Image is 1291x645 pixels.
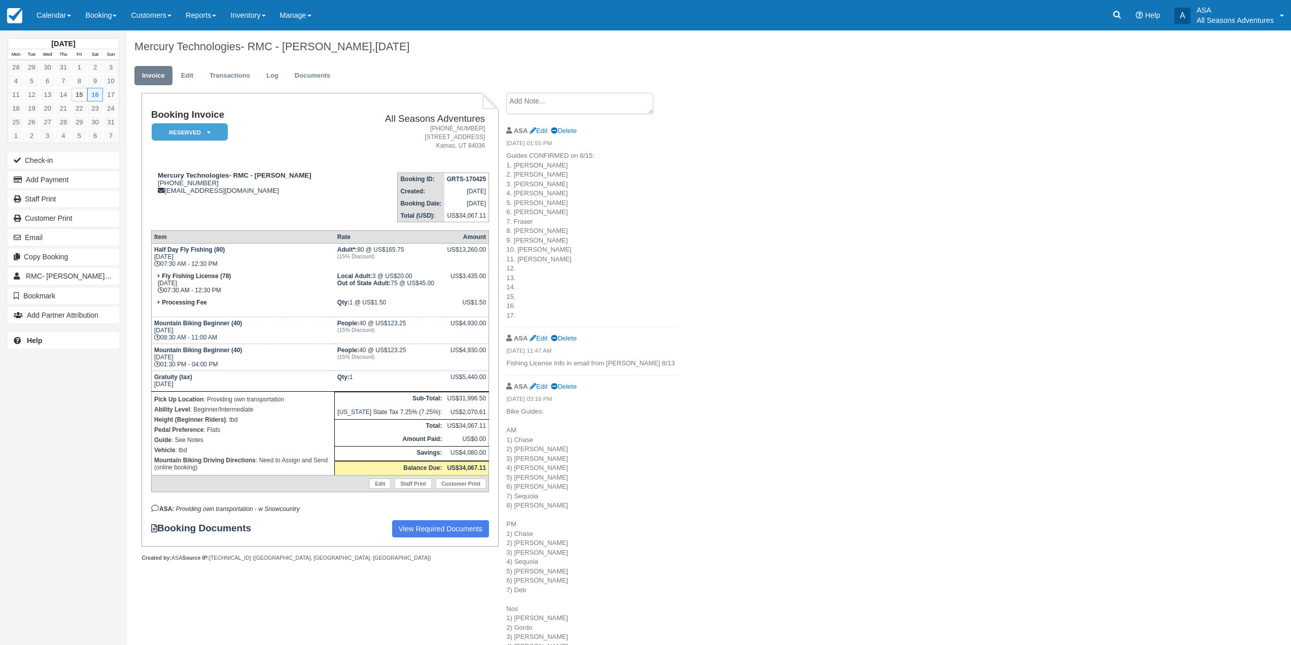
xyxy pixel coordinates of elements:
a: 21 [55,101,71,115]
strong: ASA [514,127,528,134]
strong: Fly Fishing License (78) [162,273,231,280]
td: US$31,996.50 [444,392,489,406]
a: Help [8,332,119,349]
strong: Guide [154,436,171,444]
th: Booking ID: [398,173,444,186]
p: : See Notes [154,435,332,445]
p: : Flats [154,425,332,435]
strong: US$34,067.11 [447,464,486,471]
strong: Created by: [142,555,171,561]
strong: Adult* [337,246,357,253]
td: [DATE] 07:30 AM - 12:30 PM [151,270,334,296]
div: US$13,260.00 [447,246,486,261]
a: 16 [87,88,103,101]
strong: Pedal Preference [154,426,203,433]
button: Add Payment [8,172,119,188]
a: Documents [287,66,338,86]
a: 5 [72,129,87,143]
td: US$34,067.11 [444,210,489,222]
a: 7 [55,74,71,88]
th: Savings: [335,447,445,461]
div: US$3,435.00 [447,273,486,288]
p: ASA [1197,5,1274,15]
td: [DATE] 01:30 PM - 04:00 PM [151,344,334,371]
a: Edit [369,479,391,489]
strong: Mercury Technologies- RMC - [PERSON_NAME] [158,172,311,179]
p: : Need to Assign and Send (online booking) [154,455,332,472]
p: : Providing own transportation [154,394,332,404]
h1: Booking Invoice [151,110,353,120]
span: RMC- [PERSON_NAME] [26,272,112,280]
h1: Mercury Technologies- RMC - [PERSON_NAME], [134,41,1088,53]
a: Delete [551,334,576,342]
a: 13 [40,88,55,101]
a: 23 [87,101,103,115]
strong: Qty [337,299,350,306]
th: Created: [398,185,444,197]
a: 30 [87,115,103,129]
p: : Beginner/Intermediate [154,404,332,415]
a: RMC- [PERSON_NAME] 54 [8,268,119,284]
strong: Source IP: [182,555,209,561]
td: [DATE] 07:30 AM - 12:30 PM [151,244,334,270]
th: Sub-Total: [335,392,445,406]
a: 30 [40,60,55,74]
th: Rate [335,231,445,244]
a: 20 [40,101,55,115]
a: Transactions [202,66,258,86]
strong: Mountain Biking Beginner (40) [154,320,242,327]
a: Delete [551,383,576,390]
th: Booking Date: [398,197,444,210]
a: 1 [8,129,24,143]
div: US$4,930.00 [447,320,486,335]
a: Edit [530,383,547,390]
em: [DATE] 01:55 PM [506,139,677,150]
button: Bookmark [8,288,119,304]
a: 9 [87,74,103,88]
a: 25 [8,115,24,129]
a: 26 [24,115,40,129]
p: : tbd [154,415,332,425]
button: Check-in [8,152,119,168]
td: 40 @ US$123.25 [335,344,445,371]
strong: ASA: [151,505,174,513]
th: Amount Paid: [335,433,445,447]
strong: Height (Beginner Riders) [154,416,226,423]
em: [DATE] 11:47 AM [506,347,677,358]
a: 1 [72,60,87,74]
a: 19 [24,101,40,115]
em: (15% Discount) [337,253,442,259]
a: 6 [40,74,55,88]
div: US$4,930.00 [447,347,486,362]
a: 2 [87,60,103,74]
a: Staff Print [395,479,432,489]
strong: [DATE] [51,40,75,48]
strong: Gratuity (tax) [154,374,192,381]
a: 31 [103,115,119,129]
em: Providing own transportation - w Snowcountry [176,505,300,513]
strong: People [337,320,359,327]
td: [DATE] [444,185,489,197]
p: Fishing License Info in email from [PERSON_NAME] 8/13 [506,359,677,368]
a: Delete [551,127,576,134]
a: Customer Print [436,479,486,489]
h2: All Seasons Adventures [357,114,485,124]
a: Reserved [151,123,224,142]
em: (15% Discount) [337,354,442,360]
strong: Qty [337,374,350,381]
strong: ASA [514,334,528,342]
a: 3 [103,60,119,74]
td: US$0.00 [444,433,489,447]
a: Log [259,66,286,86]
th: Balance Due: [335,461,445,475]
div: US$1.50 [447,299,486,314]
button: Add Partner Attribution [8,307,119,323]
strong: Vehicle [154,447,175,454]
td: 3 @ US$20.00 75 @ US$45.00 [335,270,445,296]
a: Invoice [134,66,172,86]
td: 1 @ US$1.50 [335,296,445,317]
td: [DATE] 08:30 AM - 11:00 AM [151,317,334,344]
a: 11 [8,88,24,101]
td: US$34,067.11 [444,419,489,433]
th: Total: [335,419,445,433]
